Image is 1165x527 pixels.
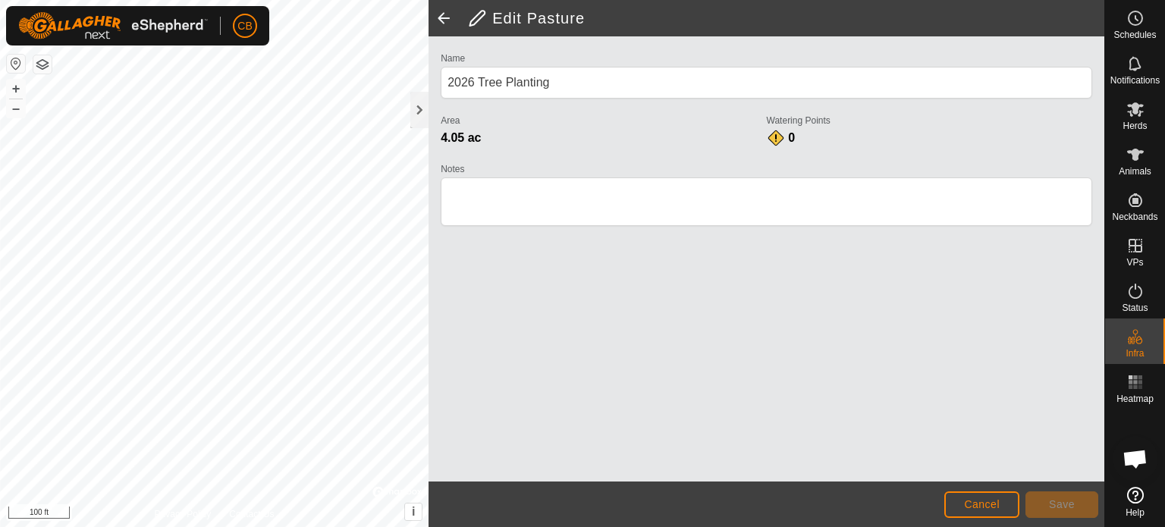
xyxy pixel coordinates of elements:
span: Help [1126,508,1145,517]
label: Name [441,52,1092,65]
span: CB [237,18,252,34]
span: Infra [1126,349,1144,358]
button: Save [1025,491,1098,518]
button: Reset Map [7,55,25,73]
div: Open chat [1113,436,1158,482]
label: Notes [441,162,1092,176]
span: Status [1122,303,1148,312]
span: Cancel [964,498,1000,510]
span: VPs [1126,258,1143,267]
a: Help [1105,481,1165,523]
span: 4.05 ac [441,131,481,144]
span: Heatmap [1116,394,1154,403]
span: Notifications [1110,76,1160,85]
label: Watering Points [767,114,1092,127]
button: Map Layers [33,55,52,74]
button: Cancel [944,491,1019,518]
span: Schedules [1113,30,1156,39]
span: Herds [1123,121,1147,130]
a: Privacy Policy [155,507,212,521]
img: Gallagher Logo [18,12,208,39]
h2: Edit Pasture [468,9,1104,27]
button: i [405,503,422,520]
button: – [7,99,25,118]
label: Area [441,114,766,127]
span: Neckbands [1112,212,1157,221]
span: 0 [788,131,795,144]
span: Save [1049,498,1075,510]
span: i [412,505,415,518]
span: Animals [1119,167,1151,176]
a: Contact Us [229,507,274,521]
button: + [7,80,25,98]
